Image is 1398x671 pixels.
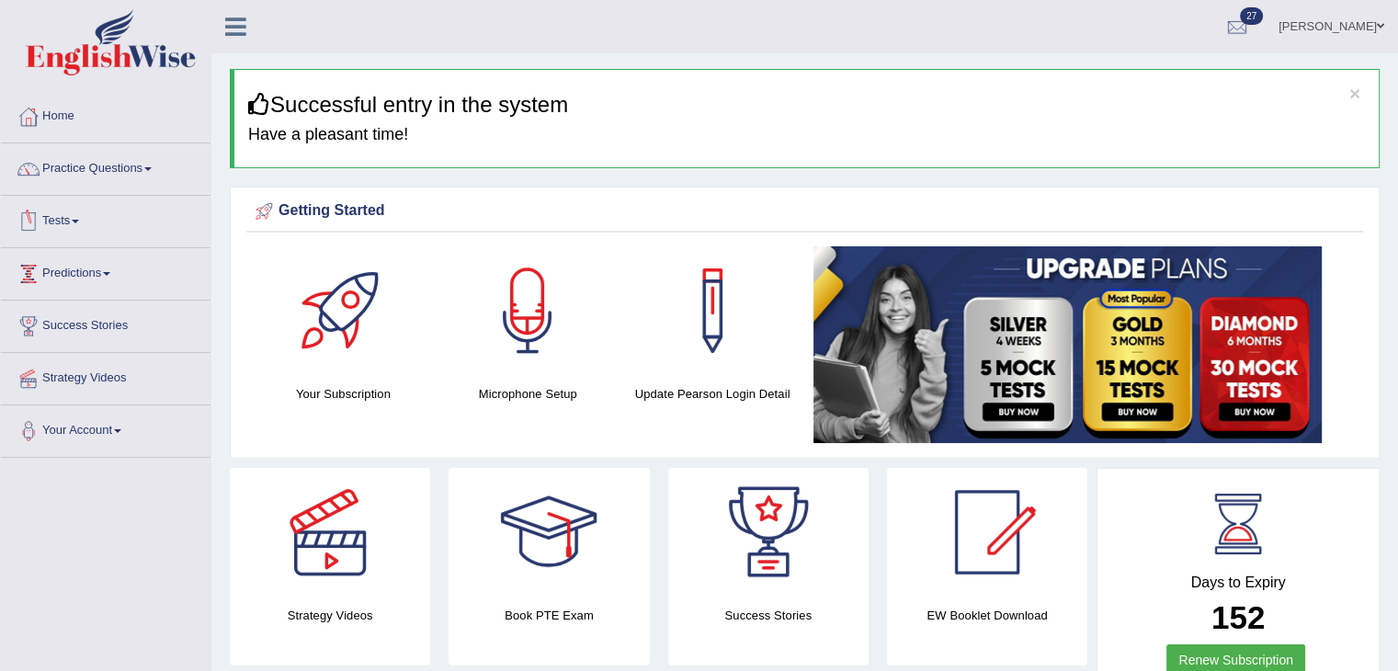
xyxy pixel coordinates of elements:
[887,606,1087,625] h4: EW Booklet Download
[813,246,1322,443] img: small5.jpg
[668,606,869,625] h4: Success Stories
[260,384,426,404] h4: Your Subscription
[1,143,210,189] a: Practice Questions
[1118,574,1358,591] h4: Days to Expiry
[445,384,611,404] h4: Microphone Setup
[1211,599,1265,635] b: 152
[1,91,210,137] a: Home
[1349,84,1360,103] button: ×
[248,93,1365,117] h3: Successful entry in the system
[1,196,210,242] a: Tests
[1240,7,1263,25] span: 27
[248,126,1365,144] h4: Have a pleasant time!
[630,384,796,404] h4: Update Pearson Login Detail
[251,198,1358,225] div: Getting Started
[449,606,649,625] h4: Book PTE Exam
[1,405,210,451] a: Your Account
[1,353,210,399] a: Strategy Videos
[230,606,430,625] h4: Strategy Videos
[1,248,210,294] a: Predictions
[1,301,210,347] a: Success Stories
